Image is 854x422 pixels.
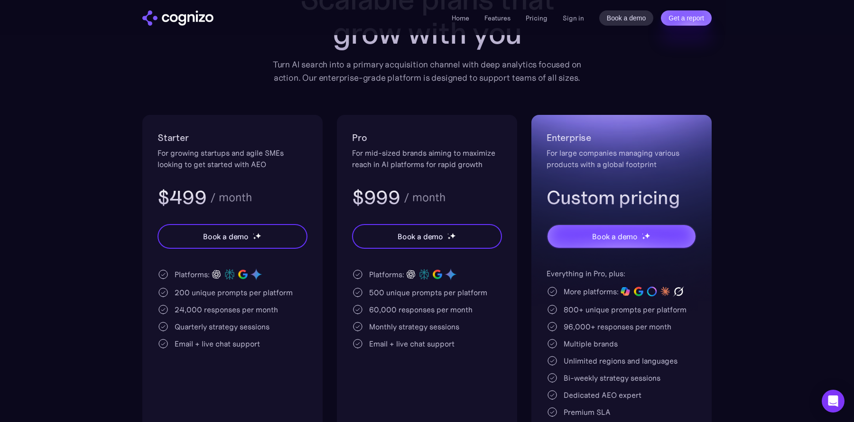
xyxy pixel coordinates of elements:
img: star [642,236,645,240]
div: 24,000 responses per month [175,304,278,315]
a: Home [452,14,469,22]
div: 500 unique prompts per platform [369,287,487,298]
h2: Enterprise [547,130,696,145]
div: For growing startups and agile SMEs looking to get started with AEO [158,147,307,170]
div: For large companies managing various products with a global footprint [547,147,696,170]
div: More platforms: [564,286,619,297]
div: Platforms: [369,269,404,280]
div: Dedicated AEO expert [564,389,641,401]
h2: Pro [352,130,502,145]
div: Everything in Pro, plus: [547,268,696,279]
div: 800+ unique prompts per platform [564,304,687,315]
a: Sign in [563,12,584,24]
img: star [253,236,256,240]
h3: $499 [158,185,206,210]
div: Book a demo [398,231,443,242]
div: Open Intercom Messenger [822,390,845,413]
div: 200 unique prompts per platform [175,287,293,298]
a: Get a report [661,10,712,26]
div: For mid-sized brands aiming to maximize reach in AI platforms for rapid growth [352,147,502,170]
h3: Custom pricing [547,185,696,210]
div: Email + live chat support [175,338,260,349]
a: Pricing [526,14,548,22]
img: star [447,236,451,240]
div: Platforms: [175,269,210,280]
img: star [644,233,650,239]
div: 96,000+ responses per month [564,321,671,332]
img: star [447,233,449,234]
div: Book a demo [203,231,249,242]
a: Book a demostarstarstar [352,224,502,249]
div: Email + live chat support [369,338,455,349]
div: Premium SLA [564,406,611,418]
div: Multiple brands [564,338,618,349]
h2: Starter [158,130,307,145]
div: Monthly strategy sessions [369,321,459,332]
div: / month [210,192,252,203]
div: Unlimited regions and languages [564,355,678,366]
a: Book a demostarstarstar [547,224,696,249]
a: home [142,10,213,26]
a: Book a demo [599,10,654,26]
a: Book a demostarstarstar [158,224,307,249]
img: star [642,233,643,234]
a: Features [484,14,511,22]
h3: $999 [352,185,400,210]
img: cognizo logo [142,10,213,26]
div: Bi-weekly strategy sessions [564,372,660,384]
div: / month [404,192,446,203]
div: Quarterly strategy sessions [175,321,269,332]
div: Book a demo [592,231,638,242]
div: Turn AI search into a primary acquisition channel with deep analytics focused on action. Our ente... [266,58,588,84]
img: star [253,233,254,234]
div: 60,000 responses per month [369,304,473,315]
img: star [450,233,456,239]
img: star [255,233,261,239]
